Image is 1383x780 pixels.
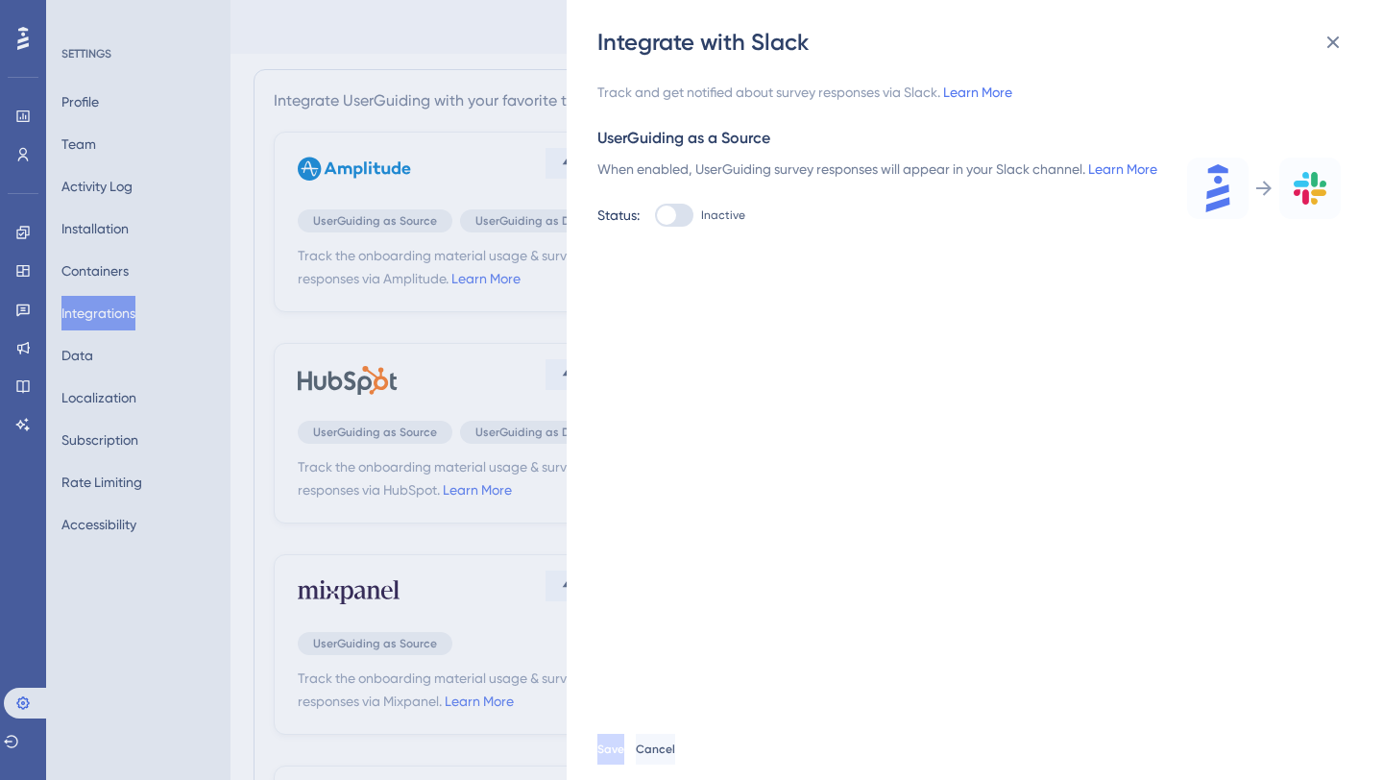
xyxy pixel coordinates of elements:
[597,204,640,227] div: Status:
[597,127,1341,150] div: UserGuiding as a Source
[597,81,1341,104] div: Track and get notified about survey responses via Slack.
[597,742,624,757] span: Save
[597,158,1157,181] div: When enabled, UserGuiding survey responses will appear in your Slack channel.
[701,207,745,223] span: Inactive
[597,27,1356,58] div: Integrate with Slack
[943,85,1012,100] a: Learn More
[636,742,675,757] span: Cancel
[1088,161,1157,177] a: Learn More
[636,734,675,765] button: Cancel
[597,734,624,765] button: Save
